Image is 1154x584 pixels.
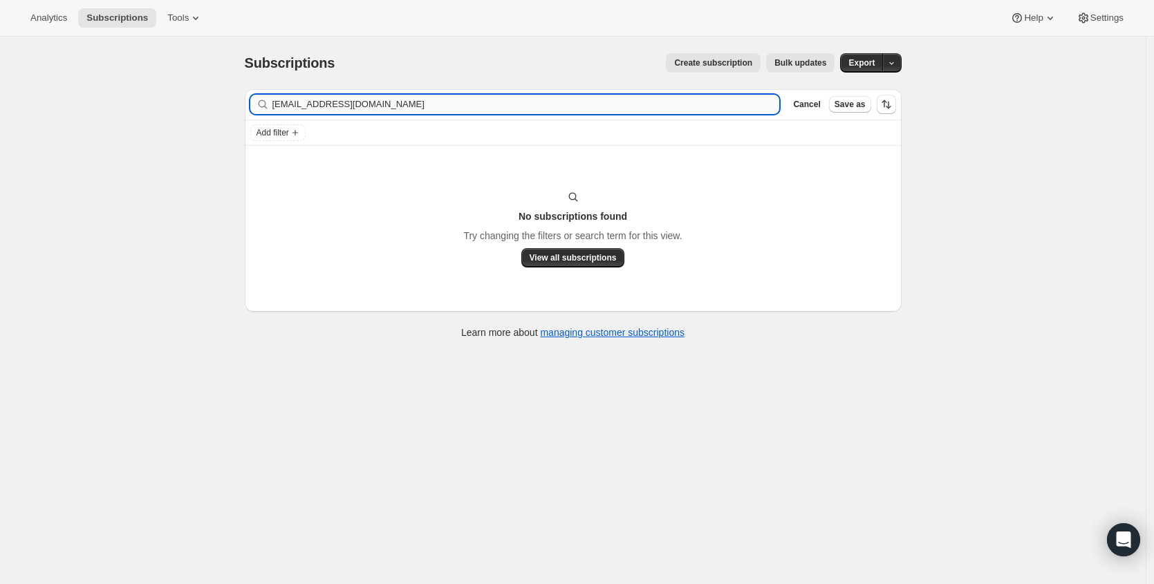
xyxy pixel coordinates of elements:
[666,53,761,73] button: Create subscription
[530,252,617,263] span: View all subscriptions
[159,8,211,28] button: Tools
[461,326,685,339] p: Learn more about
[848,57,875,68] span: Export
[463,229,682,243] p: Try changing the filters or search term for this view.
[788,96,826,113] button: Cancel
[766,53,835,73] button: Bulk updates
[674,57,752,68] span: Create subscription
[1024,12,1043,23] span: Help
[30,12,67,23] span: Analytics
[540,327,685,338] a: managing customer subscriptions
[86,12,148,23] span: Subscriptions
[840,53,883,73] button: Export
[521,248,625,267] button: View all subscriptions
[793,99,820,110] span: Cancel
[835,99,866,110] span: Save as
[257,127,289,138] span: Add filter
[272,95,780,114] input: Filter subscribers
[245,55,335,70] span: Subscriptions
[877,95,896,114] button: Sort the results
[519,209,627,223] h3: No subscriptions found
[250,124,306,141] button: Add filter
[1002,8,1065,28] button: Help
[1107,523,1140,556] div: Open Intercom Messenger
[1090,12,1124,23] span: Settings
[829,96,871,113] button: Save as
[167,12,189,23] span: Tools
[1068,8,1132,28] button: Settings
[78,8,156,28] button: Subscriptions
[22,8,75,28] button: Analytics
[774,57,826,68] span: Bulk updates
